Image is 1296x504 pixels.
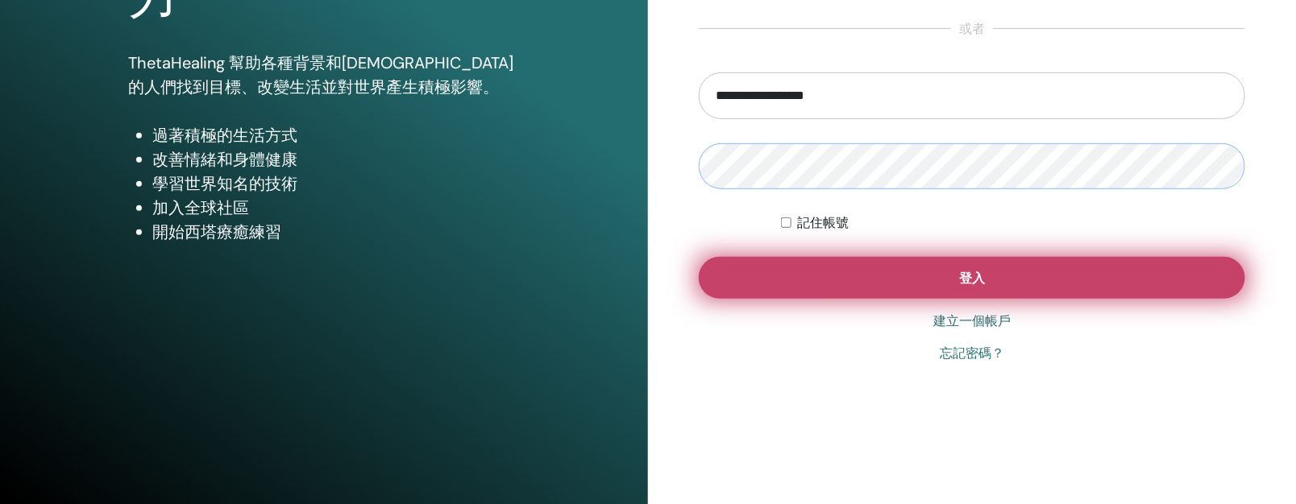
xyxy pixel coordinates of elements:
[152,125,297,146] font: 過著積極的生活方式
[152,197,249,218] font: 加入全球社區
[699,257,1245,299] button: 登入
[152,173,297,194] font: 學習世界知名的技術
[152,221,281,242] font: 開始西塔療癒練習
[959,20,985,37] font: 或者
[781,213,1245,233] div: 無限期地保持我的身份驗證狀態或直到我手動註銷
[933,313,1011,328] font: 建立一個帳戶
[152,149,297,170] font: 改善情緒和身體健康
[128,52,513,97] font: ThetaHealing 幫助各種背景和[DEMOGRAPHIC_DATA]的人們找到目標、改變生活並對世界產生積極影響。
[940,345,1004,361] font: 忘記密碼？
[959,270,985,287] font: 登入
[798,215,849,230] font: 記住帳號
[933,312,1011,331] a: 建立一個帳戶
[940,344,1004,363] a: 忘記密碼？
